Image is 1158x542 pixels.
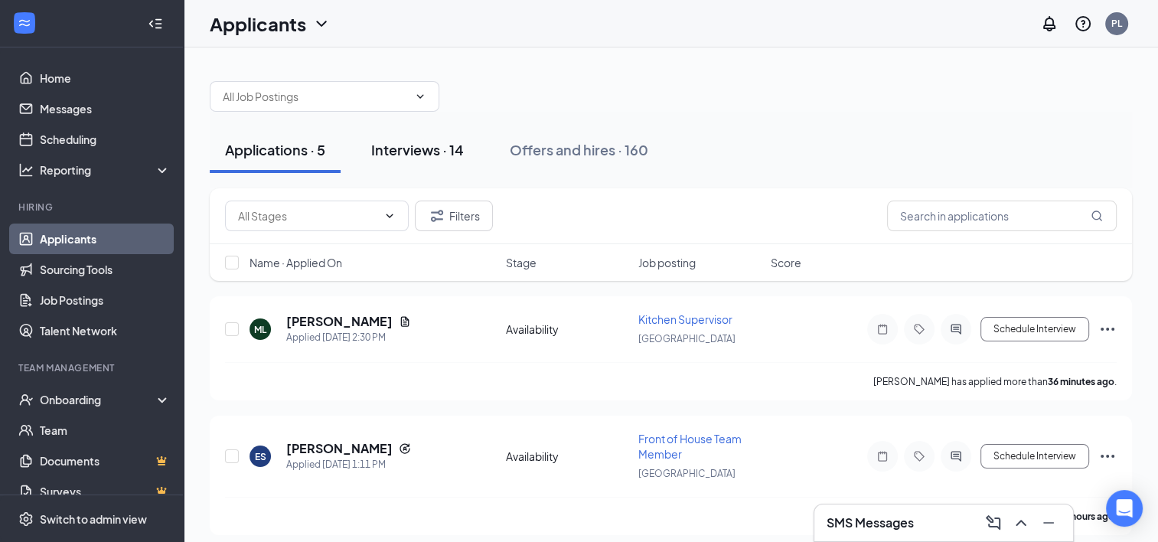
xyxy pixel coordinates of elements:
[1106,490,1143,527] div: Open Intercom Messenger
[17,15,32,31] svg: WorkstreamLogo
[238,207,377,224] input: All Stages
[225,140,325,159] div: Applications · 5
[18,392,34,407] svg: UserCheck
[255,450,266,463] div: ES
[40,511,147,527] div: Switch to admin view
[910,323,928,335] svg: Tag
[286,313,393,330] h5: [PERSON_NAME]
[638,432,742,461] span: Front of House Team Member
[638,333,736,344] span: [GEOGRAPHIC_DATA]
[399,442,411,455] svg: Reapply
[887,201,1117,231] input: Search in applications
[1012,514,1030,532] svg: ChevronUp
[40,254,171,285] a: Sourcing Tools
[984,514,1003,532] svg: ComposeMessage
[210,11,306,37] h1: Applicants
[981,511,1006,535] button: ComposeMessage
[383,210,396,222] svg: ChevronDown
[638,255,696,270] span: Job posting
[254,323,266,336] div: ML
[1009,511,1033,535] button: ChevronUp
[1036,511,1061,535] button: Minimize
[40,415,171,446] a: Team
[18,361,168,374] div: Team Management
[506,322,629,337] div: Availability
[223,88,408,105] input: All Job Postings
[910,450,928,462] svg: Tag
[873,450,892,462] svg: Note
[947,323,965,335] svg: ActiveChat
[1111,17,1122,30] div: PL
[1098,447,1117,465] svg: Ellipses
[40,63,171,93] a: Home
[40,162,171,178] div: Reporting
[506,449,629,464] div: Availability
[1074,15,1092,33] svg: QuestionInfo
[312,15,331,33] svg: ChevronDown
[415,201,493,231] button: Filter Filters
[148,16,163,31] svg: Collapse
[399,315,411,328] svg: Document
[827,514,914,531] h3: SMS Messages
[414,90,426,103] svg: ChevronDown
[40,224,171,254] a: Applicants
[873,323,892,335] svg: Note
[40,124,171,155] a: Scheduling
[506,255,537,270] span: Stage
[873,375,1117,388] p: [PERSON_NAME] has applied more than .
[40,315,171,346] a: Talent Network
[18,162,34,178] svg: Analysis
[1064,511,1114,522] b: 2 hours ago
[286,330,411,345] div: Applied [DATE] 2:30 PM
[980,444,1089,469] button: Schedule Interview
[40,392,158,407] div: Onboarding
[40,93,171,124] a: Messages
[980,317,1089,341] button: Schedule Interview
[1091,210,1103,222] svg: MagnifyingGlass
[638,312,732,326] span: Kitchen Supervisor
[1039,514,1058,532] svg: Minimize
[1040,15,1059,33] svg: Notifications
[18,201,168,214] div: Hiring
[638,468,736,479] span: [GEOGRAPHIC_DATA]
[371,140,464,159] div: Interviews · 14
[771,255,801,270] span: Score
[1048,376,1114,387] b: 36 minutes ago
[510,140,648,159] div: Offers and hires · 160
[250,255,342,270] span: Name · Applied On
[428,207,446,225] svg: Filter
[40,285,171,315] a: Job Postings
[18,511,34,527] svg: Settings
[286,457,411,472] div: Applied [DATE] 1:11 PM
[947,450,965,462] svg: ActiveChat
[40,476,171,507] a: SurveysCrown
[40,446,171,476] a: DocumentsCrown
[286,440,393,457] h5: [PERSON_NAME]
[1098,320,1117,338] svg: Ellipses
